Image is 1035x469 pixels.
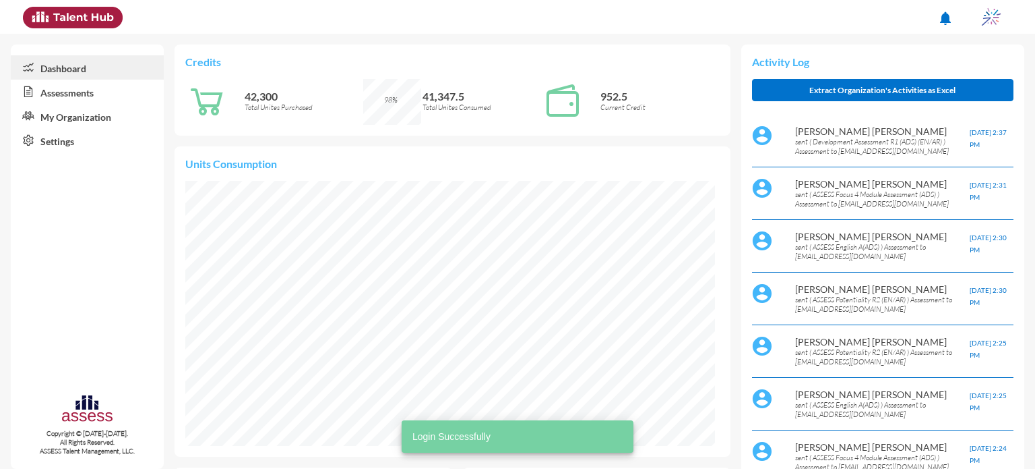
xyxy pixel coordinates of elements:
span: [DATE] 2:25 PM [970,339,1007,359]
p: [PERSON_NAME] [PERSON_NAME] [795,336,970,348]
a: My Organization [11,104,164,128]
p: Total Unites Purchased [245,103,363,112]
p: Credits [185,55,720,68]
p: 952.5 [600,90,719,103]
span: [DATE] 2:30 PM [970,286,1007,306]
a: Assessments [11,80,164,104]
span: [DATE] 2:24 PM [970,444,1007,464]
p: Current Credit [600,103,719,112]
p: Activity Log [752,55,1013,68]
img: default%20profile%20image.svg [752,441,772,462]
p: sent ( ASSESS Potentiality R2 (EN/AR) ) Assessment to [EMAIL_ADDRESS][DOMAIN_NAME] [795,348,970,366]
img: default%20profile%20image.svg [752,231,772,251]
button: Extract Organization's Activities as Excel [752,79,1013,101]
p: [PERSON_NAME] [PERSON_NAME] [795,441,970,453]
p: sent ( ASSESS English A(ADS) ) Assessment to [EMAIL_ADDRESS][DOMAIN_NAME] [795,400,970,419]
p: [PERSON_NAME] [PERSON_NAME] [795,178,970,190]
p: Total Unites Consumed [422,103,541,112]
img: default%20profile%20image.svg [752,336,772,356]
img: default%20profile%20image.svg [752,178,772,198]
p: sent ( ASSESS English A(ADS) ) Assessment to [EMAIL_ADDRESS][DOMAIN_NAME] [795,242,970,261]
span: 98% [384,95,398,105]
p: 41,347.5 [422,90,541,103]
p: [PERSON_NAME] [PERSON_NAME] [795,126,970,137]
p: 42,300 [245,90,363,103]
img: default%20profile%20image.svg [752,126,772,146]
img: default%20profile%20image.svg [752,283,772,304]
a: Dashboard [11,55,164,80]
a: Settings [11,128,164,153]
mat-icon: notifications [937,10,953,26]
p: sent ( ASSESS Potentiality R2 (EN/AR) ) Assessment to [EMAIL_ADDRESS][DOMAIN_NAME] [795,295,970,314]
p: sent ( ASSESS Focus 4 Module Assessment (ADS) ) Assessment to [EMAIL_ADDRESS][DOMAIN_NAME] [795,190,970,209]
span: [DATE] 2:37 PM [970,128,1007,148]
p: [PERSON_NAME] [PERSON_NAME] [795,283,970,295]
span: [DATE] 2:31 PM [970,181,1007,201]
img: assesscompany-logo.png [61,393,114,426]
p: [PERSON_NAME] [PERSON_NAME] [795,389,970,400]
img: default%20profile%20image.svg [752,389,772,409]
p: [PERSON_NAME] [PERSON_NAME] [795,231,970,242]
p: Copyright © [DATE]-[DATE]. All Rights Reserved. ASSESS Talent Management, LLC. [11,429,164,456]
span: [DATE] 2:30 PM [970,233,1007,254]
p: sent ( Development Assessment R1 (ADS) (EN/AR) ) Assessment to [EMAIL_ADDRESS][DOMAIN_NAME] [795,137,970,156]
span: [DATE] 2:25 PM [970,391,1007,412]
span: Login Successfully [412,430,491,443]
p: Units Consumption [185,157,720,170]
